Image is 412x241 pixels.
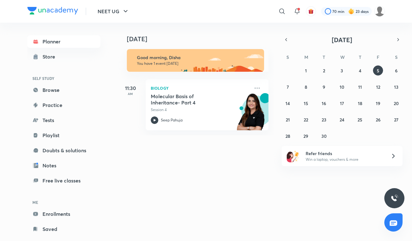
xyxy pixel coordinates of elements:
button: September 8, 2025 [301,82,311,92]
button: September 4, 2025 [355,65,365,76]
abbr: September 11, 2025 [358,84,362,90]
abbr: September 10, 2025 [340,84,344,90]
button: September 19, 2025 [373,98,383,108]
button: September 10, 2025 [337,82,347,92]
a: Company Logo [27,7,78,16]
button: September 15, 2025 [301,98,311,108]
a: Browse [27,84,100,96]
button: September 1, 2025 [301,65,311,76]
abbr: September 20, 2025 [394,100,399,106]
abbr: September 12, 2025 [376,84,380,90]
abbr: September 15, 2025 [304,100,308,106]
abbr: September 29, 2025 [303,133,308,139]
abbr: Sunday [286,54,289,60]
button: September 22, 2025 [301,115,311,125]
abbr: September 9, 2025 [323,84,325,90]
p: AM [118,92,143,96]
button: September 5, 2025 [373,65,383,76]
button: September 2, 2025 [319,65,329,76]
span: [DATE] [332,36,352,44]
button: September 25, 2025 [355,115,365,125]
abbr: September 22, 2025 [304,117,308,123]
img: unacademy [234,93,268,137]
h5: Molecular Basis of Inheritance- Part 4 [151,93,229,106]
button: avatar [306,6,316,16]
abbr: September 23, 2025 [322,117,326,123]
abbr: September 16, 2025 [322,100,326,106]
abbr: September 27, 2025 [394,117,398,123]
abbr: September 14, 2025 [285,100,290,106]
button: September 27, 2025 [391,115,401,125]
a: Saved [27,223,100,235]
a: Practice [27,99,100,111]
button: September 14, 2025 [283,98,293,108]
a: Free live classes [27,174,100,187]
button: September 11, 2025 [355,82,365,92]
abbr: September 28, 2025 [285,133,290,139]
abbr: September 6, 2025 [395,68,398,74]
abbr: Wednesday [340,54,345,60]
abbr: September 18, 2025 [358,100,362,106]
img: referral [287,150,299,162]
button: September 20, 2025 [391,98,401,108]
abbr: September 17, 2025 [340,100,344,106]
p: Session 4 [151,107,250,113]
button: September 29, 2025 [301,131,311,141]
button: September 30, 2025 [319,131,329,141]
h6: Refer friends [306,150,383,157]
abbr: Monday [304,54,308,60]
a: Doubts & solutions [27,144,100,157]
button: September 28, 2025 [283,131,293,141]
a: Tests [27,114,100,126]
a: Notes [27,159,100,172]
button: September 16, 2025 [319,98,329,108]
h6: ME [27,197,100,208]
abbr: September 26, 2025 [376,117,381,123]
h5: 11:30 [118,84,143,92]
button: September 18, 2025 [355,98,365,108]
abbr: September 25, 2025 [358,117,362,123]
div: Store [42,53,59,60]
button: September 6, 2025 [391,65,401,76]
h6: Good morning, Disha [137,55,258,60]
abbr: Tuesday [323,54,325,60]
button: September 3, 2025 [337,65,347,76]
img: streak [348,8,354,14]
button: NEET UG [94,5,133,18]
img: ttu [391,194,398,202]
abbr: September 4, 2025 [359,68,361,74]
button: [DATE] [291,35,394,44]
button: September 13, 2025 [391,82,401,92]
abbr: September 5, 2025 [377,68,379,74]
button: September 12, 2025 [373,82,383,92]
img: morning [127,49,264,72]
button: September 17, 2025 [337,98,347,108]
p: You have 1 event [DATE] [137,61,258,66]
abbr: September 24, 2025 [340,117,344,123]
button: September 21, 2025 [283,115,293,125]
abbr: September 7, 2025 [287,84,289,90]
img: Company Logo [27,7,78,14]
abbr: September 13, 2025 [394,84,398,90]
p: Win a laptop, vouchers & more [306,157,383,162]
abbr: September 8, 2025 [305,84,307,90]
button: September 26, 2025 [373,115,383,125]
abbr: September 21, 2025 [286,117,290,123]
abbr: September 1, 2025 [305,68,307,74]
abbr: September 3, 2025 [341,68,343,74]
abbr: September 30, 2025 [321,133,327,139]
button: September 24, 2025 [337,115,347,125]
button: September 23, 2025 [319,115,329,125]
h4: [DATE] [127,35,275,43]
p: Seep Pahuja [161,117,183,123]
button: September 7, 2025 [283,82,293,92]
a: Store [27,50,100,63]
p: Biology [151,84,250,92]
img: Disha C [374,6,385,17]
a: Planner [27,35,100,48]
a: Enrollments [27,208,100,220]
abbr: September 19, 2025 [376,100,380,106]
abbr: Saturday [395,54,398,60]
img: avatar [308,8,314,14]
abbr: Thursday [359,54,361,60]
